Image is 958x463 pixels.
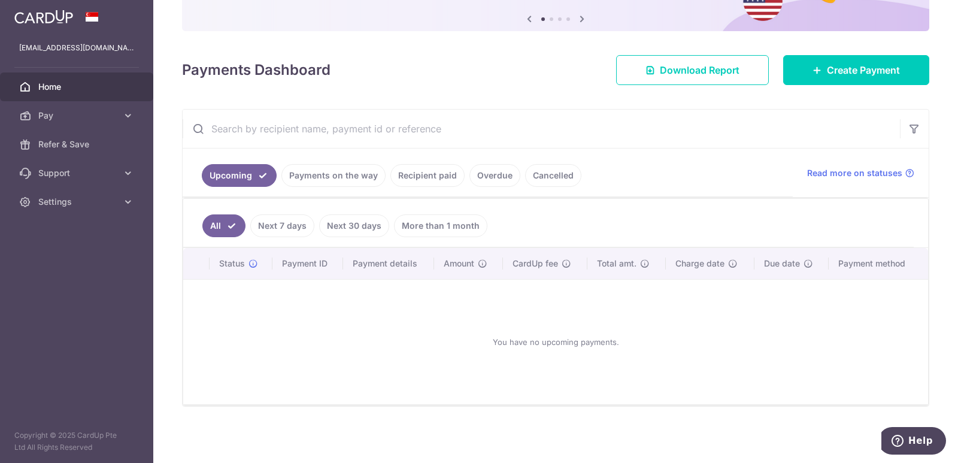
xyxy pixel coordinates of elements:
[513,258,558,270] span: CardUp fee
[38,196,117,208] span: Settings
[783,55,929,85] a: Create Payment
[616,55,769,85] a: Download Report
[675,258,724,270] span: Charge date
[198,289,914,395] div: You have no upcoming payments.
[202,164,277,187] a: Upcoming
[390,164,465,187] a: Recipient paid
[182,59,331,81] h4: Payments Dashboard
[38,81,117,93] span: Home
[525,164,581,187] a: Cancelled
[38,110,117,122] span: Pay
[219,258,245,270] span: Status
[829,248,928,279] th: Payment method
[444,258,474,270] span: Amount
[807,167,914,179] a: Read more on statuses
[19,42,134,54] p: [EMAIL_ADDRESS][DOMAIN_NAME]
[14,10,73,24] img: CardUp
[38,138,117,150] span: Refer & Save
[183,110,900,148] input: Search by recipient name, payment id or reference
[597,258,636,270] span: Total amt.
[469,164,520,187] a: Overdue
[764,258,800,270] span: Due date
[660,63,739,77] span: Download Report
[250,214,314,237] a: Next 7 days
[281,164,386,187] a: Payments on the way
[272,248,343,279] th: Payment ID
[319,214,389,237] a: Next 30 days
[881,427,946,457] iframe: Opens a widget where you can find more information
[343,248,435,279] th: Payment details
[807,167,902,179] span: Read more on statuses
[38,167,117,179] span: Support
[202,214,245,237] a: All
[827,63,900,77] span: Create Payment
[394,214,487,237] a: More than 1 month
